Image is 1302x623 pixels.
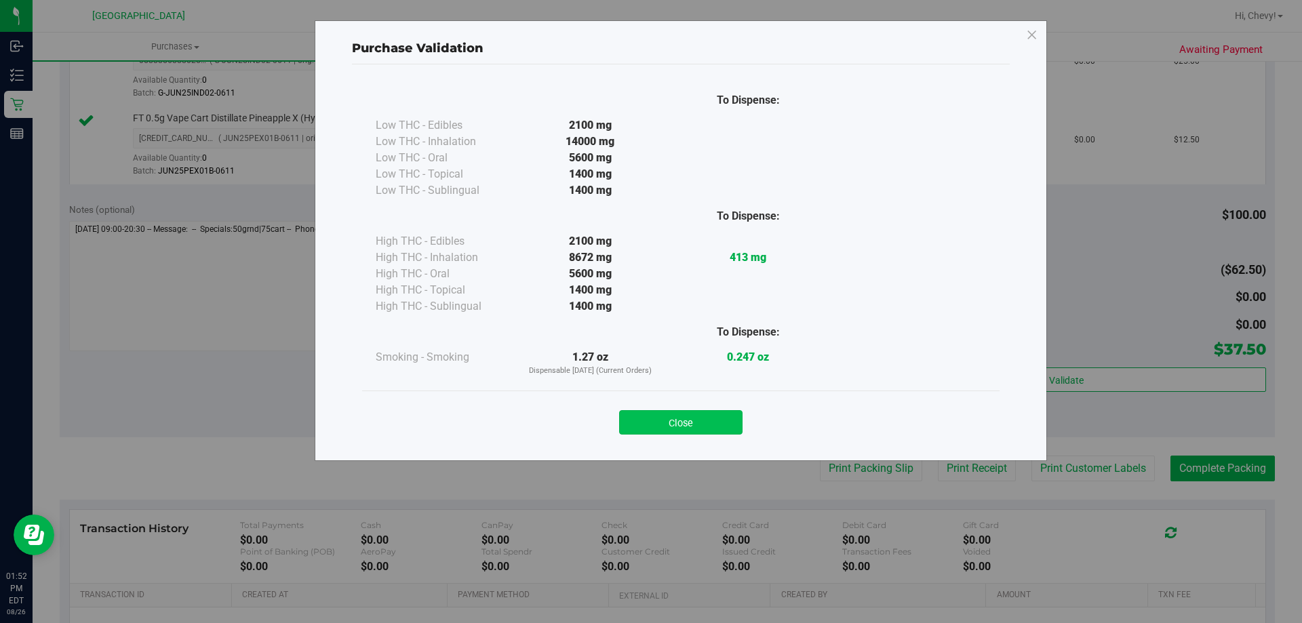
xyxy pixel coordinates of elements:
div: Smoking - Smoking [376,349,511,365]
strong: 0.247 oz [727,350,769,363]
iframe: Resource center [14,515,54,555]
div: 1400 mg [511,182,669,199]
div: 14000 mg [511,134,669,150]
div: Low THC - Edibles [376,117,511,134]
div: High THC - Edibles [376,233,511,249]
strong: 413 mg [730,251,766,264]
div: To Dispense: [669,324,827,340]
div: 2100 mg [511,233,669,249]
div: 1400 mg [511,166,669,182]
div: Low THC - Oral [376,150,511,166]
button: Close [619,410,743,435]
div: High THC - Oral [376,266,511,282]
div: 1.27 oz [511,349,669,377]
div: High THC - Inhalation [376,249,511,266]
div: Low THC - Inhalation [376,134,511,150]
div: To Dispense: [669,208,827,224]
div: 5600 mg [511,266,669,282]
div: 2100 mg [511,117,669,134]
div: 8672 mg [511,249,669,266]
div: High THC - Sublingual [376,298,511,315]
div: 5600 mg [511,150,669,166]
div: Low THC - Sublingual [376,182,511,199]
div: 1400 mg [511,282,669,298]
span: Purchase Validation [352,41,484,56]
div: To Dispense: [669,92,827,108]
div: 1400 mg [511,298,669,315]
div: High THC - Topical [376,282,511,298]
p: Dispensable [DATE] (Current Orders) [511,365,669,377]
div: Low THC - Topical [376,166,511,182]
